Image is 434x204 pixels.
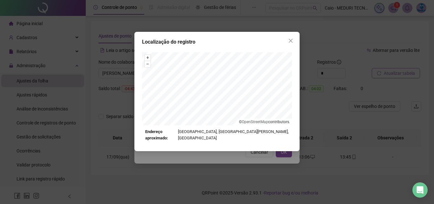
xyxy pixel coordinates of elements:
[142,38,292,46] div: Localização do registro
[239,120,290,124] li: © contributors.
[145,55,151,61] button: +
[145,61,151,67] button: –
[288,38,293,43] span: close
[145,129,175,142] strong: Endereço aproximado:
[286,36,296,46] button: Close
[242,120,268,124] a: OpenStreetMap
[145,129,289,142] div: [GEOGRAPHIC_DATA], [GEOGRAPHIC_DATA][PERSON_NAME], [GEOGRAPHIC_DATA]
[412,182,428,198] div: Open Intercom Messenger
